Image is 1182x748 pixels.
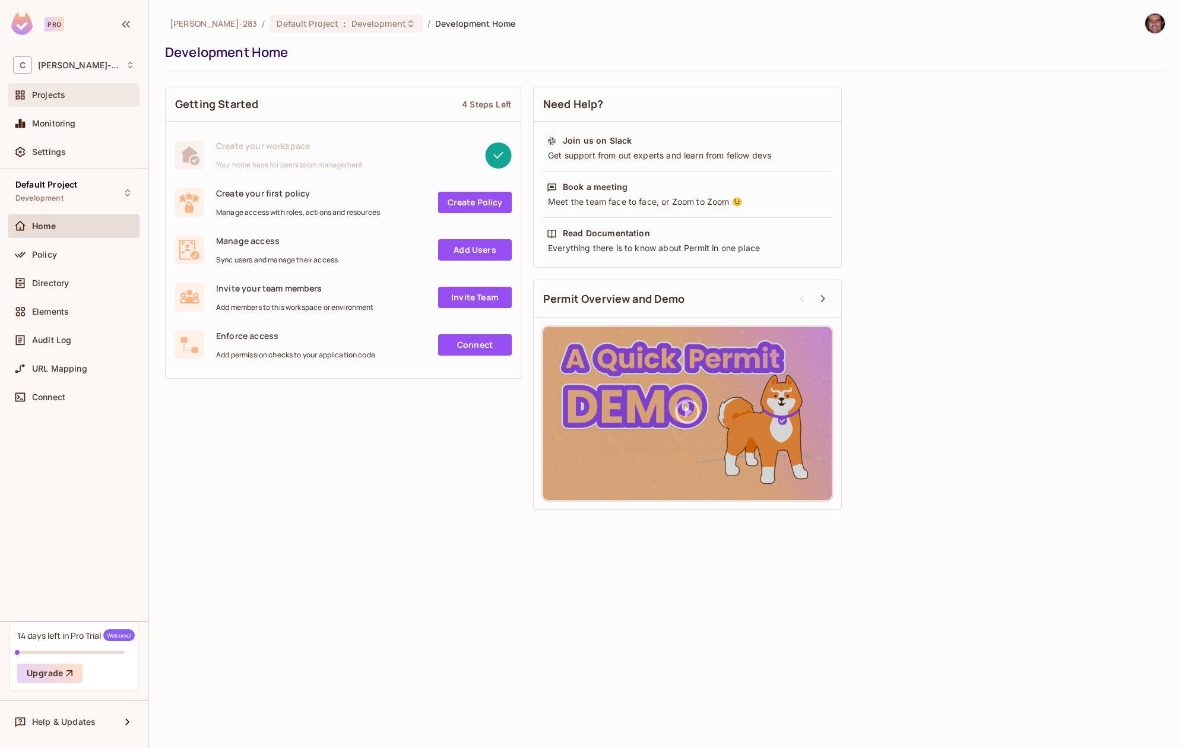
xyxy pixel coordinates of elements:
[17,664,83,683] button: Upgrade
[216,188,380,199] span: Create your first policy
[216,303,374,312] span: Add members to this workspace or environment
[216,330,375,341] span: Enforce access
[11,13,33,35] img: SReyMgAAAABJRU5ErkJggg==
[543,291,685,306] span: Permit Overview and Demo
[547,242,828,254] div: Everything there is to know about Permit in one place
[343,19,347,28] span: :
[427,18,430,29] li: /
[45,17,64,31] div: Pro
[216,350,375,360] span: Add permission checks to your application code
[32,147,66,157] span: Settings
[32,307,69,316] span: Elements
[438,334,512,356] a: Connect
[32,364,87,373] span: URL Mapping
[32,119,76,128] span: Monitoring
[103,629,135,641] span: Welcome!
[563,135,632,147] div: Join us on Slack
[262,18,265,29] li: /
[165,43,1159,61] div: Development Home
[547,196,828,208] div: Meet the team face to face, or Zoom to Zoom 😉
[563,227,650,239] div: Read Documentation
[216,283,374,294] span: Invite your team members
[216,208,380,217] span: Manage access with roles, actions and resources
[435,18,515,29] span: Development Home
[438,192,512,213] a: Create Policy
[563,181,628,193] div: Book a meeting
[543,97,604,112] span: Need Help?
[438,287,512,308] a: Invite Team
[32,335,71,345] span: Audit Log
[547,150,828,161] div: Get support from out experts and learn from fellow devs
[216,255,338,265] span: Sync users and manage their access
[462,99,511,110] div: 4 Steps Left
[32,90,65,100] span: Projects
[216,235,338,246] span: Manage access
[175,97,258,112] span: Getting Started
[32,717,96,727] span: Help & Updates
[216,160,363,170] span: Your home base for permission management
[17,629,135,641] div: 14 days left in Pro Trial
[15,194,64,203] span: Development
[32,250,57,259] span: Policy
[351,18,406,29] span: Development
[438,239,512,261] a: Add Users
[32,221,56,231] span: Home
[32,278,69,288] span: Directory
[15,180,77,189] span: Default Project
[13,56,32,74] span: C
[32,392,65,402] span: Connect
[38,61,120,70] span: Workspace: Craig-283
[1145,14,1165,33] img: Craig Stevenson
[170,18,257,29] span: the active workspace
[277,18,338,29] span: Default Project
[216,140,363,151] span: Create your workspace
